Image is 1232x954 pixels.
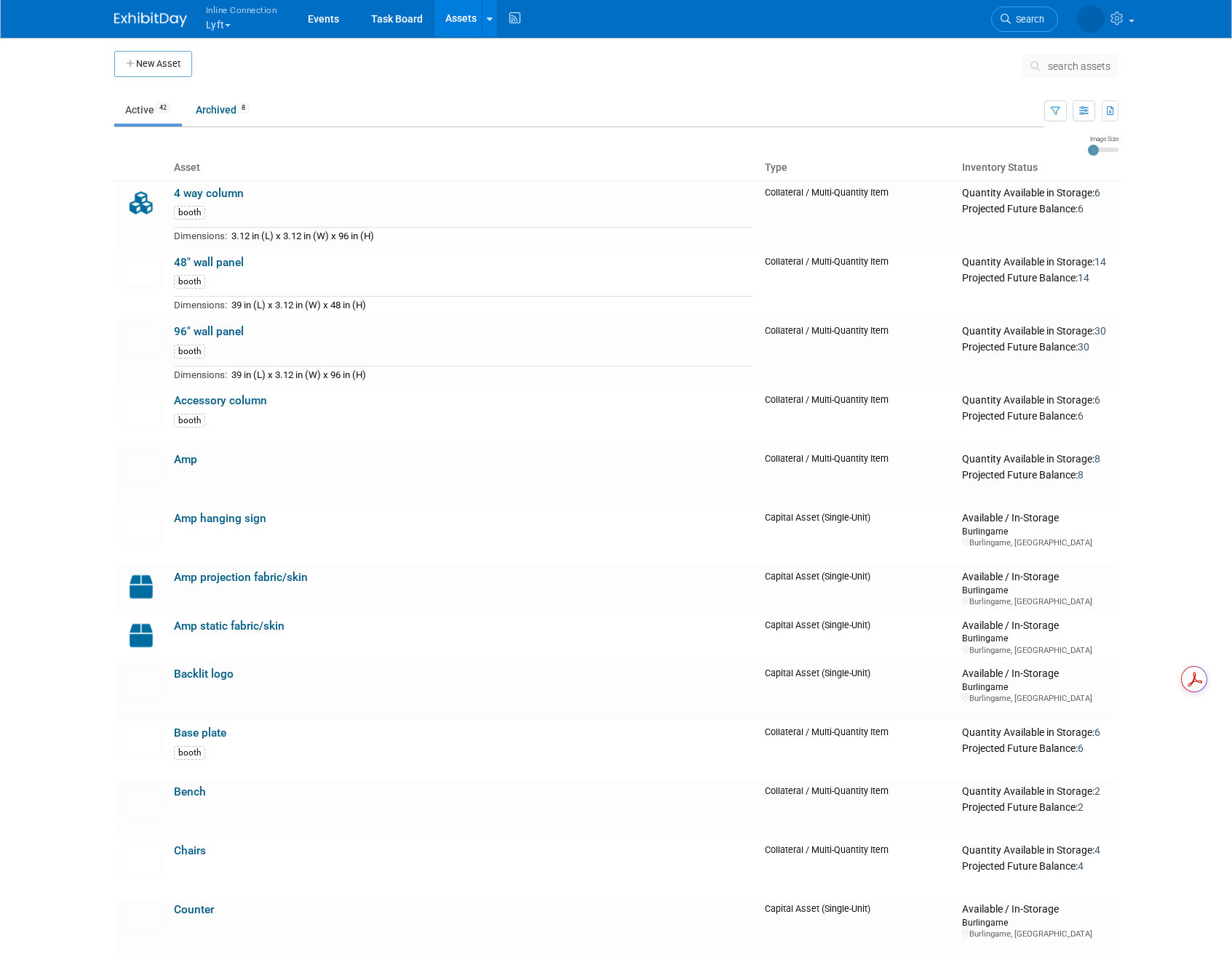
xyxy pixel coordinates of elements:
[1077,5,1105,33] img: Brian Lew
[174,414,205,428] div: booth
[174,345,205,358] div: booth
[962,903,1112,916] div: Available / In-Storage
[174,844,206,857] a: Chairs
[962,200,1112,216] div: Projected Future Balance:
[759,779,956,838] td: Collateral / Multi-Quantity Item
[1088,135,1118,143] div: Image Size
[759,319,956,388] td: Collateral / Multi-Quantity Item
[1094,726,1100,738] span: 6
[1078,742,1084,754] span: 6
[962,525,1112,537] div: Burlingame
[174,571,308,584] a: Amp projection fabric/skin
[174,668,234,681] a: Backlit logo
[237,103,250,113] span: 8
[174,297,227,313] td: Dimensions:
[1078,341,1089,353] span: 30
[174,206,205,220] div: booth
[174,394,267,407] a: Accessory column
[174,325,244,338] a: 96" wall panel
[962,325,1112,338] div: Quantity Available in Storage:
[1078,410,1084,422] span: 6
[174,187,244,200] a: 4 way column
[962,512,1112,525] div: Available / In-Storage
[962,681,1112,693] div: Burlingame
[759,156,956,180] th: Type
[174,726,226,739] a: Base plate
[174,746,205,760] div: booth
[962,798,1112,814] div: Projected Future Balance:
[1094,256,1106,268] span: 14
[962,916,1112,929] div: Burlingame
[962,584,1112,596] div: Burlingame
[1094,394,1100,406] span: 6
[231,300,366,310] span: 39 in (L) x 3.12 in (W) x 48 in (H)
[962,844,1112,857] div: Quantity Available in Storage:
[1078,469,1084,481] span: 8
[962,929,1112,939] div: Burlingame, [GEOGRAPHIC_DATA]
[962,571,1112,584] div: Available / In-Storage
[962,394,1112,407] div: Quantity Available in Storage:
[759,614,956,662] td: Capital Asset (Single-Unit)
[962,739,1112,755] div: Projected Future Balance:
[1011,14,1044,25] span: Search
[962,620,1112,633] div: Available / In-Storage
[1094,844,1100,856] span: 4
[962,466,1112,482] div: Projected Future Balance:
[114,12,187,27] img: ExhibitDay
[962,693,1112,704] div: Burlingame, [GEOGRAPHIC_DATA]
[962,256,1112,269] div: Quantity Available in Storage:
[174,256,244,269] a: 48" wall panel
[759,565,956,613] td: Capital Asset (Single-Unit)
[231,369,366,380] span: 39 in (L) x 3.12 in (W) x 96 in (H)
[759,180,956,250] td: Collateral / Multi-Quantity Item
[759,388,956,447] td: Collateral / Multi-Quantity Item
[174,785,206,798] a: Bench
[120,620,162,652] img: Capital-Asset-Icon-2.png
[185,96,261,124] a: Archived8
[174,512,266,525] a: Amp hanging sign
[174,366,227,382] td: Dimensions:
[759,250,956,319] td: Collateral / Multi-Quantity Item
[1094,187,1100,199] span: 6
[1022,55,1118,78] button: search assets
[962,537,1112,548] div: Burlingame, [GEOGRAPHIC_DATA]
[759,662,956,721] td: Capital Asset (Single-Unit)
[174,620,285,633] a: Amp static fabric/skin
[174,275,205,289] div: booth
[174,903,214,916] a: Counter
[759,838,956,897] td: Collateral / Multi-Quantity Item
[962,596,1112,607] div: Burlingame, [GEOGRAPHIC_DATA]
[759,721,956,779] td: Collateral / Multi-Quantity Item
[155,103,171,113] span: 42
[206,2,277,17] span: Inline Connection
[174,453,197,466] a: Amp
[120,571,162,603] img: Capital-Asset-Icon-2.png
[962,407,1112,423] div: Projected Future Balance:
[962,632,1112,644] div: Burlingame
[962,269,1112,285] div: Projected Future Balance:
[1078,801,1084,813] span: 2
[962,785,1112,798] div: Quantity Available in Storage:
[1048,60,1110,72] span: search assets
[962,726,1112,739] div: Quantity Available in Storage:
[114,96,182,124] a: Active42
[1094,453,1100,465] span: 8
[1078,272,1089,284] span: 14
[1094,325,1106,337] span: 30
[231,231,374,241] span: 3.12 in (L) x 3.12 in (W) x 96 in (H)
[962,857,1112,873] div: Projected Future Balance:
[759,506,956,565] td: Capital Asset (Single-Unit)
[120,187,162,219] img: Collateral-Icon-2.png
[168,156,760,180] th: Asset
[962,668,1112,681] div: Available / In-Storage
[114,51,192,77] button: New Asset
[1094,785,1100,797] span: 2
[991,7,1058,32] a: Search
[962,187,1112,200] div: Quantity Available in Storage:
[1078,860,1084,872] span: 4
[1078,203,1084,215] span: 6
[962,645,1112,656] div: Burlingame, [GEOGRAPHIC_DATA]
[962,338,1112,354] div: Projected Future Balance:
[174,228,227,244] td: Dimensions:
[759,447,956,506] td: Collateral / Multi-Quantity Item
